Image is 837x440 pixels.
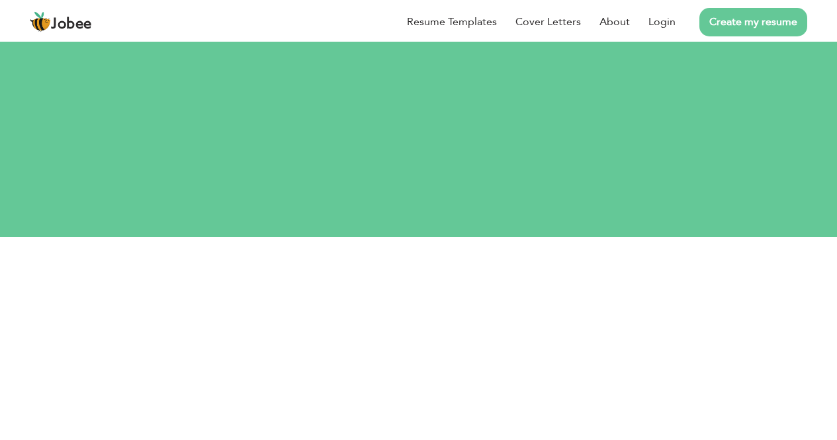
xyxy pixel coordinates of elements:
[407,14,497,30] a: Resume Templates
[648,14,676,30] a: Login
[30,11,92,32] a: Jobee
[51,17,92,32] span: Jobee
[515,14,581,30] a: Cover Letters
[599,14,630,30] a: About
[699,8,807,36] a: Create my resume
[30,11,51,32] img: jobee.io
